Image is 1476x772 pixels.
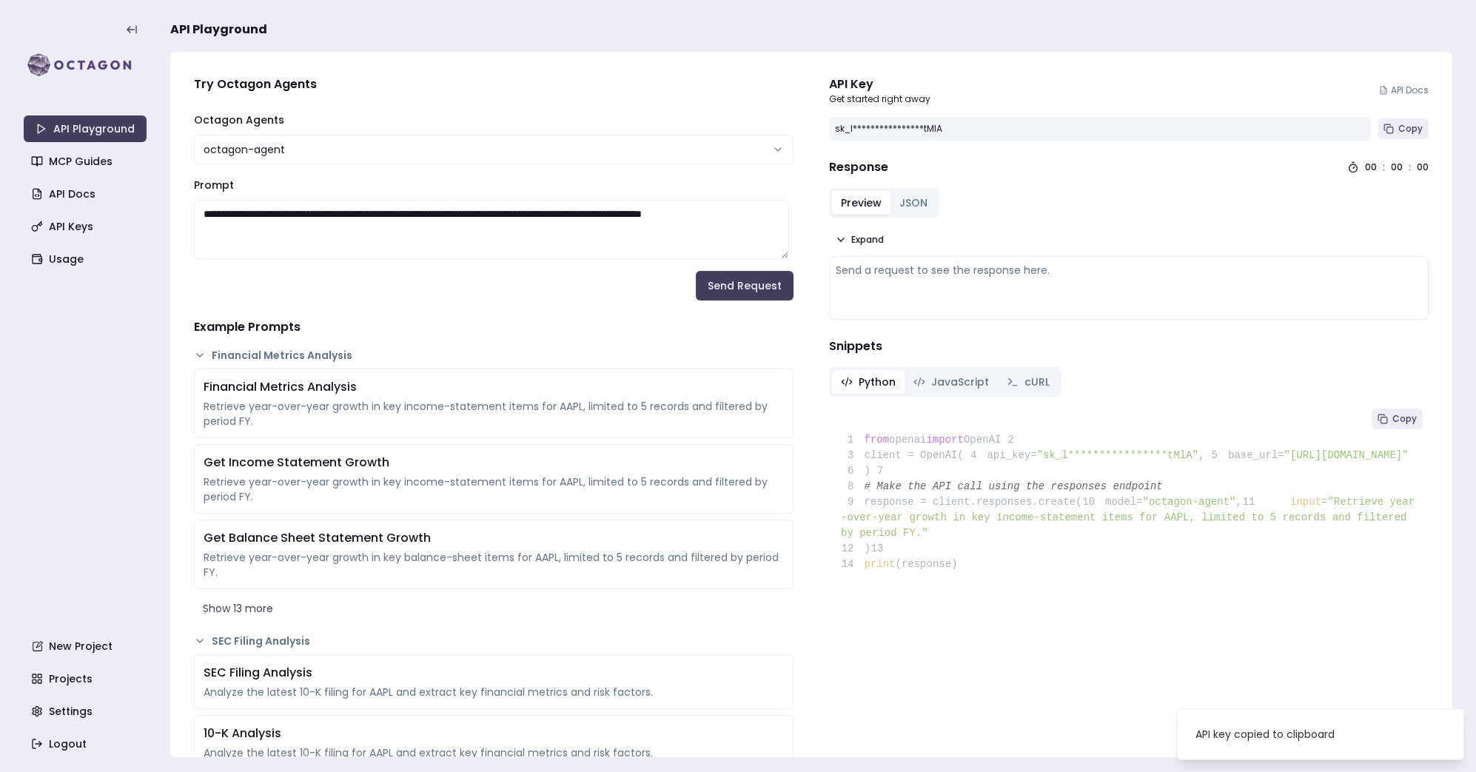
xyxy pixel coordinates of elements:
[204,745,784,760] div: Analyze the latest 10-K filing for AAPL and extract key financial metrics and risk factors.
[841,496,1415,539] span: "Retrieve year-over-year growth in key income-statement items for AAPL, limited to 5 records and ...
[851,234,884,246] span: Expand
[841,448,865,463] span: 3
[870,541,894,557] span: 13
[1024,375,1050,389] span: cURL
[1105,496,1142,508] span: model=
[25,698,148,725] a: Settings
[194,75,794,93] h4: Try Octagon Agents
[696,271,794,301] button: Send Request
[1284,449,1409,461] span: "[URL][DOMAIN_NAME]"
[25,148,148,175] a: MCP Guides
[829,75,930,93] div: API Key
[964,448,987,463] span: 4
[841,541,865,557] span: 12
[204,664,784,682] div: SEC Filing Analysis
[1392,413,1417,425] span: Copy
[204,550,784,580] div: Retrieve year-over-year growth in key balance-sheet items for AAPL, limited to 5 records and filt...
[829,158,888,176] h4: Response
[841,496,1082,508] span: response = client.responses.create(
[1228,449,1284,461] span: base_url=
[1242,494,1266,510] span: 11
[204,474,784,504] div: Retrieve year-over-year growth in key income-statement items for AAPL, limited to 5 records and f...
[865,558,896,570] span: print
[841,449,964,461] span: client = OpenAI(
[1372,409,1423,429] button: Copy
[987,449,1036,461] span: api_key=
[859,375,896,389] span: Python
[829,229,890,250] button: Expand
[1195,727,1335,742] div: API key copied to clipboard
[841,463,865,479] span: 6
[832,191,890,215] button: Preview
[841,465,870,477] span: )
[841,479,865,494] span: 8
[896,558,958,570] span: (response)
[204,399,784,429] div: Retrieve year-over-year growth in key income-statement items for AAPL, limited to 5 records and f...
[889,434,926,446] span: openai
[927,434,964,446] span: import
[1365,161,1377,173] div: 00
[1378,118,1429,139] button: Copy
[1236,496,1242,508] span: ,
[931,375,989,389] span: JavaScript
[1142,496,1235,508] span: "octagon-agent"
[1290,496,1321,508] span: input
[1391,161,1403,173] div: 00
[1204,448,1228,463] span: 5
[194,348,794,363] button: Financial Metrics Analysis
[25,181,148,207] a: API Docs
[1383,161,1385,173] div: :
[1398,123,1423,135] span: Copy
[1409,161,1411,173] div: :
[194,113,284,127] label: Octagon Agents
[25,731,148,757] a: Logout
[25,633,148,659] a: New Project
[829,93,930,105] p: Get started right away
[964,434,1001,446] span: OpenAI
[841,432,865,448] span: 1
[25,246,148,272] a: Usage
[841,494,865,510] span: 9
[1379,84,1429,96] a: API Docs
[204,685,784,699] div: Analyze the latest 10-K filing for AAPL and extract key financial metrics and risk factors.
[204,529,784,547] div: Get Balance Sheet Statement Growth
[194,178,234,192] label: Prompt
[204,378,784,396] div: Financial Metrics Analysis
[836,263,1422,278] div: Send a request to see the response here.
[1198,449,1204,461] span: ,
[25,213,148,240] a: API Keys
[25,665,148,692] a: Projects
[204,454,784,471] div: Get Income Statement Growth
[1417,161,1429,173] div: 00
[194,634,794,648] button: SEC Filing Analysis
[194,318,794,336] h4: Example Prompts
[24,115,147,142] a: API Playground
[870,463,894,479] span: 7
[841,557,865,572] span: 14
[890,191,936,215] button: JSON
[1082,494,1106,510] span: 10
[194,595,794,622] button: Show 13 more
[170,21,267,38] span: API Playground
[1001,432,1024,448] span: 2
[865,434,890,446] span: from
[829,338,1429,355] h4: Snippets
[841,543,870,554] span: )
[1321,496,1327,508] span: =
[865,480,1163,492] span: # Make the API call using the responses endpoint
[204,725,784,742] div: 10-K Analysis
[24,50,147,80] img: logo-rect-yK7x_WSZ.svg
